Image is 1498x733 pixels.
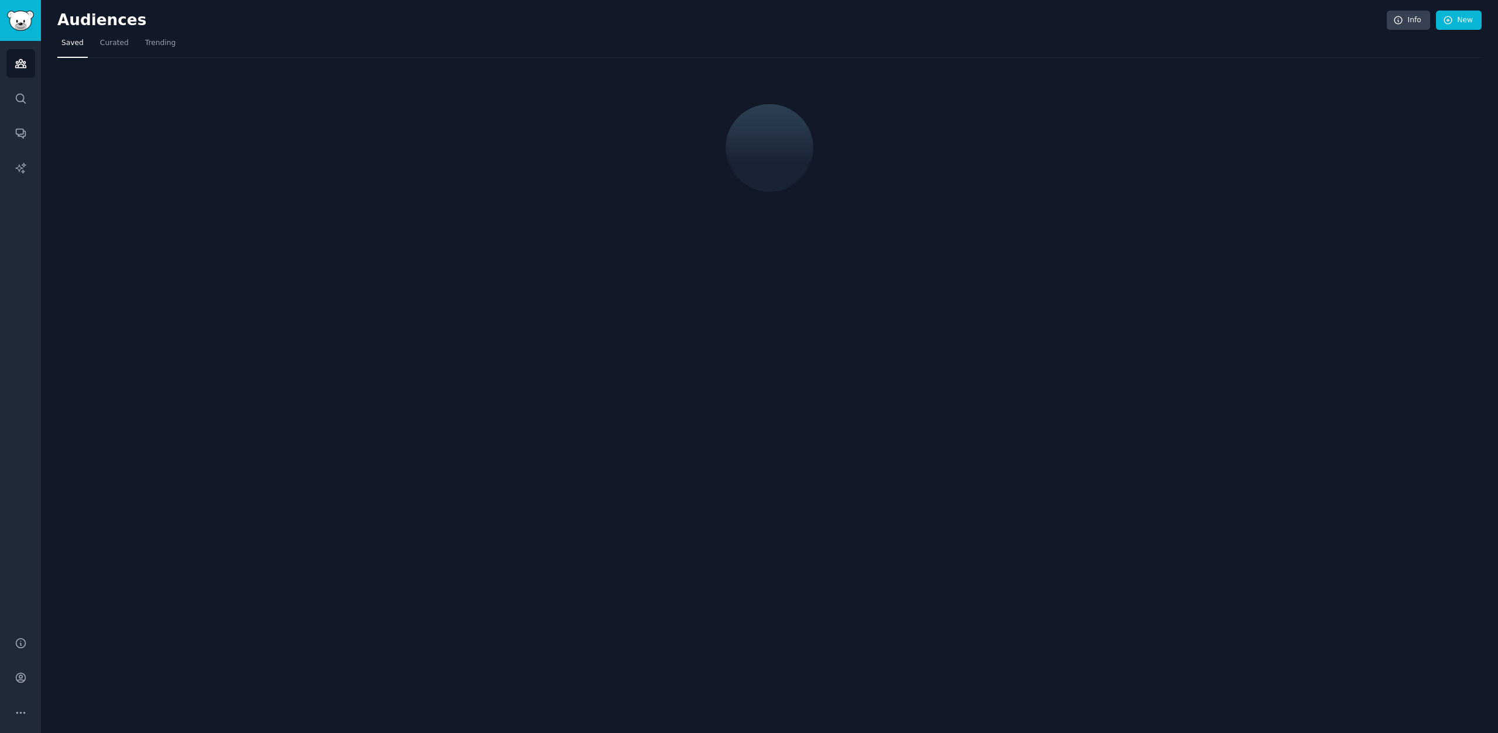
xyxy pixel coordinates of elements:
a: New [1436,11,1482,30]
a: Saved [57,34,88,58]
a: Info [1387,11,1430,30]
a: Curated [96,34,133,58]
h2: Audiences [57,11,1387,30]
a: Trending [141,34,180,58]
img: GummySearch logo [7,11,34,31]
span: Curated [100,38,129,49]
span: Saved [61,38,84,49]
span: Trending [145,38,176,49]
